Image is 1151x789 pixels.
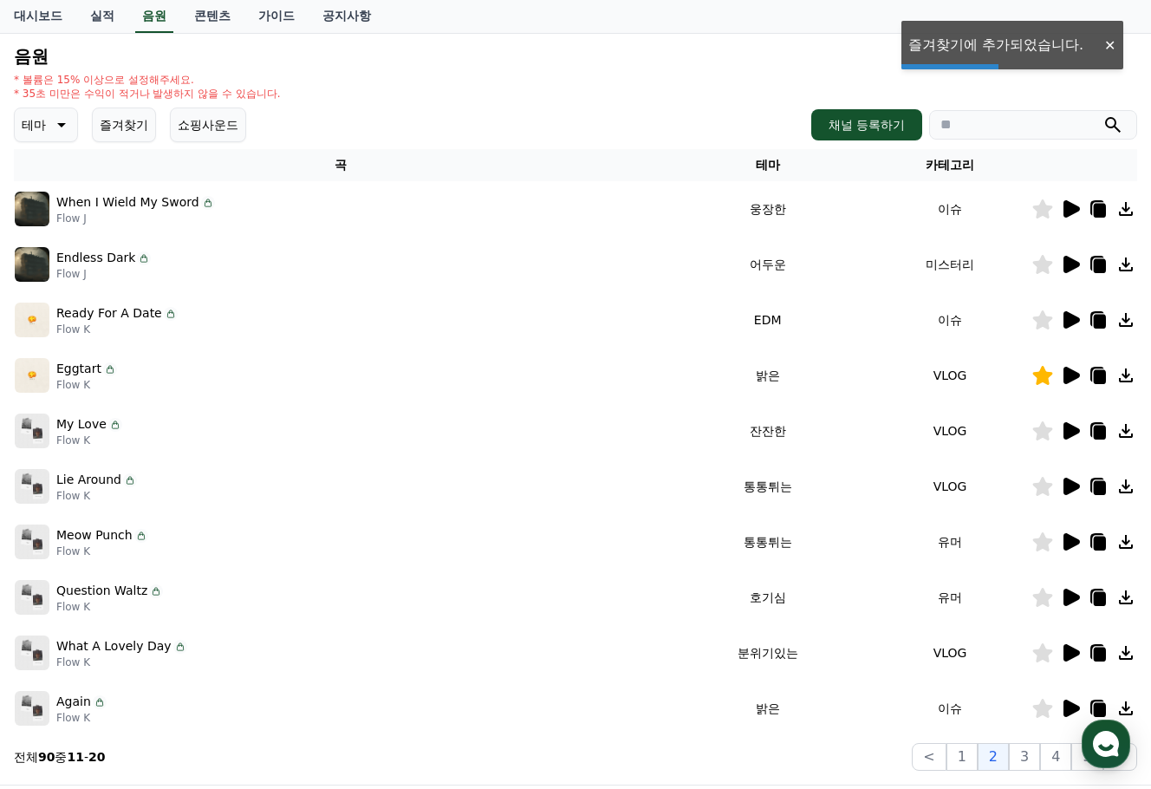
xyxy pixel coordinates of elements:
th: 카테고리 [868,149,1031,181]
p: Flow K [56,378,117,392]
td: 미스터리 [868,237,1031,292]
p: 테마 [22,113,46,137]
p: My Love [56,415,107,434]
span: 대화 [159,577,179,590]
img: music [15,469,49,504]
th: 곡 [14,149,667,181]
td: 웅장한 [667,181,868,237]
p: When I Wield My Sword [56,193,199,212]
td: VLOG [868,403,1031,459]
td: 유머 [868,514,1031,570]
td: 이슈 [868,681,1031,736]
a: 설정 [224,550,333,593]
img: music [15,358,49,393]
p: Flow J [56,212,215,225]
p: What A Lovely Day [56,637,172,655]
img: music [15,580,49,615]
p: Flow K [56,544,148,558]
img: music [15,414,49,448]
h4: 음원 [14,47,1137,66]
td: 이슈 [868,292,1031,348]
td: VLOG [868,348,1031,403]
td: VLOG [868,459,1031,514]
p: Lie Around [56,471,121,489]
button: 4 [1040,743,1071,771]
p: Ready For A Date [56,304,162,323]
button: < [912,743,946,771]
td: 호기심 [667,570,868,625]
strong: 90 [38,750,55,764]
img: music [15,636,49,670]
button: 5 [1071,743,1102,771]
td: 이슈 [868,181,1031,237]
th: 테마 [667,149,868,181]
img: music [15,691,49,726]
a: 홈 [5,550,114,593]
p: Endless Dark [56,249,135,267]
td: 분위기있는 [667,625,868,681]
p: Flow K [56,489,137,503]
p: Again [56,693,91,711]
button: 테마 [14,108,78,142]
img: music [15,247,49,282]
p: Meow Punch [56,526,133,544]
td: 통통튀는 [667,459,868,514]
td: 통통튀는 [667,514,868,570]
strong: 11 [67,750,83,764]
p: Flow K [56,711,107,725]
p: Flow K [56,600,163,614]
p: Eggtart [56,360,101,378]
p: * 35초 미만은 수익이 적거나 발생하지 않을 수 있습니다. [14,87,281,101]
img: music [15,525,49,559]
p: Flow K [56,434,122,447]
td: VLOG [868,625,1031,681]
td: 잔잔한 [667,403,868,459]
td: 유머 [868,570,1031,625]
p: Flow K [56,323,178,336]
a: 대화 [114,550,224,593]
button: 채널 등록하기 [811,109,922,140]
p: Flow K [56,655,187,669]
button: 3 [1009,743,1040,771]
button: 즐겨찾기 [92,108,156,142]
button: 쇼핑사운드 [170,108,246,142]
td: EDM [667,292,868,348]
img: music [15,303,49,337]
img: music [15,192,49,226]
p: Question Waltz [56,582,147,600]
td: 어두운 [667,237,868,292]
span: 설정 [268,576,289,590]
button: 2 [978,743,1009,771]
td: 밝은 [667,681,868,736]
p: * 볼륨은 15% 이상으로 설정해주세요. [14,73,281,87]
span: 홈 [55,576,65,590]
p: Flow J [56,267,151,281]
p: 전체 중 - [14,748,106,766]
button: 1 [946,743,978,771]
td: 밝은 [667,348,868,403]
strong: 20 [88,750,105,764]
